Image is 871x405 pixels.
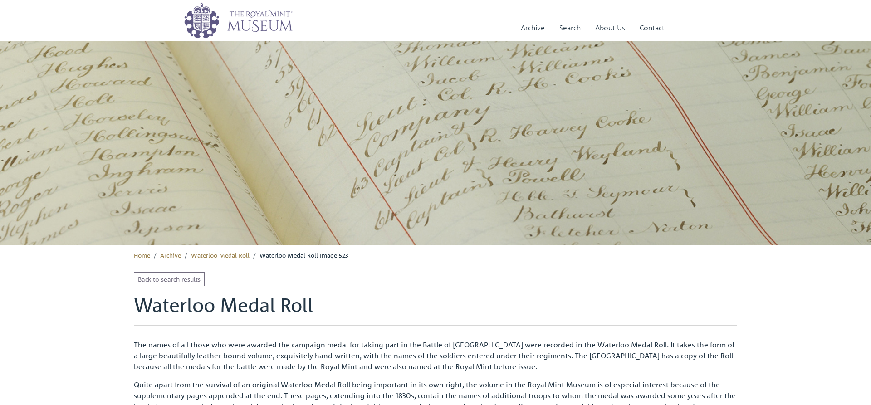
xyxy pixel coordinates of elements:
a: Contact [640,15,665,41]
a: Waterloo Medal Roll [191,251,250,259]
span: The names of all those who were awarded the campaign medal for taking part in the Battle of [GEOG... [134,340,734,371]
a: Search [559,15,581,41]
a: Archive [160,251,181,259]
a: Archive [521,15,545,41]
a: Home [134,251,150,259]
a: About Us [595,15,625,41]
h1: Waterloo Medal Roll [134,293,737,325]
a: Back to search results [134,272,205,286]
span: Waterloo Medal Roll Image 523 [259,251,348,259]
img: logo_wide.png [184,2,293,39]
